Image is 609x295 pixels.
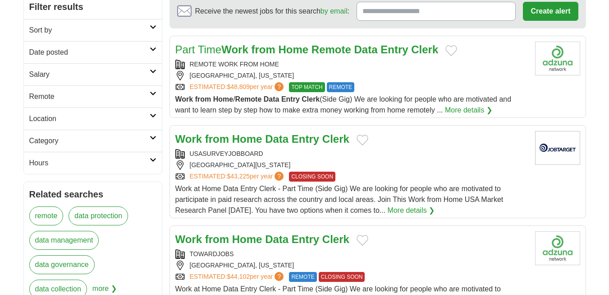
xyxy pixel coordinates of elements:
[175,233,349,245] a: Work from Home Data Entry Clerk
[523,2,578,21] button: Create alert
[29,113,150,124] h2: Location
[175,133,349,145] a: Work from Home Data Entry Clerk
[289,272,316,282] span: REMOTE
[24,19,162,41] a: Sort by
[445,105,492,116] a: More details ❯
[195,6,349,17] span: Receive the newest jobs for this search :
[321,7,348,15] a: by email
[311,43,351,56] strong: Remote
[29,25,150,36] h2: Sort by
[264,95,279,103] strong: Data
[190,272,286,282] a: ESTIMATED:$44,102per year?
[227,173,250,180] span: $43,225
[319,272,365,282] span: CLOSING SOON
[265,233,288,245] strong: Data
[175,133,202,145] strong: Work
[24,130,162,152] a: Category
[445,45,457,56] button: Add to favorite jobs
[175,95,193,103] strong: Work
[292,133,319,145] strong: Entry
[24,152,162,174] a: Hours
[235,95,262,103] strong: Remote
[190,172,286,182] a: ESTIMATED:$43,225per year?
[535,42,580,75] img: Company logo
[327,82,354,92] span: REMOTE
[275,172,284,181] span: ?
[302,95,320,103] strong: Clerk
[357,135,368,145] button: Add to favorite jobs
[322,233,349,245] strong: Clerk
[354,43,378,56] strong: Data
[190,82,286,92] a: ESTIMATED:$48,809per year?
[195,95,211,103] strong: from
[29,69,150,80] h2: Salary
[175,160,528,170] div: [GEOGRAPHIC_DATA][US_STATE]
[251,43,275,56] strong: from
[175,185,504,214] span: Work at Home Data Entry Clerk - Part Time (Side Gig) We are looking for people who are motivated ...
[227,273,250,280] span: $44,102
[232,133,262,145] strong: Home
[289,172,335,182] span: CLOSING SOON
[29,158,150,169] h2: Hours
[357,235,368,246] button: Add to favorite jobs
[29,47,150,58] h2: Date posted
[69,206,128,225] a: data protection
[411,43,438,56] strong: Clerk
[24,41,162,63] a: Date posted
[205,233,229,245] strong: from
[24,63,162,85] a: Salary
[29,136,150,146] h2: Category
[24,108,162,130] a: Location
[175,261,528,270] div: [GEOGRAPHIC_DATA], [US_STATE]
[175,149,528,159] div: USASURVEYJOBBOARD
[29,255,95,274] a: data governance
[278,43,308,56] strong: Home
[205,133,229,145] strong: from
[292,233,319,245] strong: Entry
[29,187,156,201] h2: Related searches
[289,82,325,92] span: TOP MATCH
[175,249,528,259] div: TOWARDJOBS
[175,71,528,80] div: [GEOGRAPHIC_DATA], [US_STATE]
[275,272,284,281] span: ?
[29,91,150,102] h2: Remote
[221,43,248,56] strong: Work
[535,231,580,265] img: Company logo
[175,60,528,69] div: REMOTE WORK FROM HOME
[213,95,233,103] strong: Home
[535,131,580,165] img: Company logo
[388,205,435,216] a: More details ❯
[175,233,202,245] strong: Work
[175,43,439,56] a: Part TimeWork from Home Remote Data Entry Clerk
[232,233,262,245] strong: Home
[265,133,288,145] strong: Data
[175,95,512,114] span: / (Side Gig) We are looking for people who are motivated and want to learn step by step how to ma...
[29,206,64,225] a: remote
[227,83,250,90] span: $48,809
[24,85,162,108] a: Remote
[281,95,300,103] strong: Entry
[275,82,284,91] span: ?
[29,231,99,250] a: data management
[380,43,408,56] strong: Entry
[322,133,349,145] strong: Clerk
